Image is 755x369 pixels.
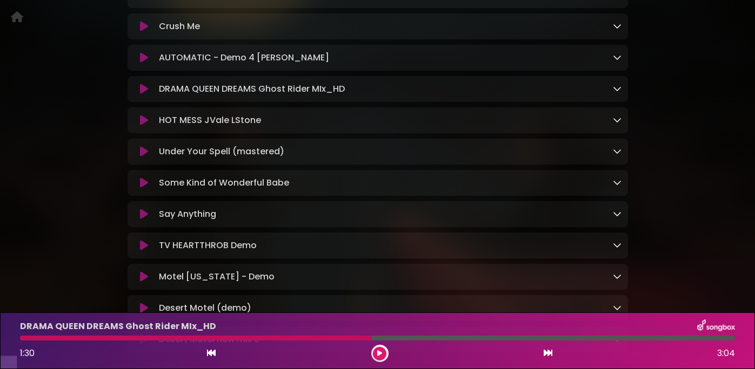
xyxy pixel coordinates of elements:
[159,20,200,33] p: Crush Me
[159,302,251,315] p: Desert Motel (demo)
[159,114,261,127] p: HOT MESS JVale LStone
[697,319,735,333] img: songbox-logo-white.png
[20,320,216,333] p: DRAMA QUEEN DREAMS Ghost Rider MIx_HD
[159,51,329,64] p: AUTOMATIC - Demo 4 [PERSON_NAME]
[159,270,275,283] p: Motel [US_STATE] - Demo
[159,83,345,95] p: DRAMA QUEEN DREAMS Ghost Rider MIx_HD
[20,347,35,359] span: 1:30
[717,347,735,360] span: 3:04
[159,239,257,252] p: TV HEARTTHROB Demo
[159,208,216,221] p: Say Anything
[159,176,289,189] p: Some Kind of Wonderful Babe
[159,145,284,158] p: Under Your Spell (mastered)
